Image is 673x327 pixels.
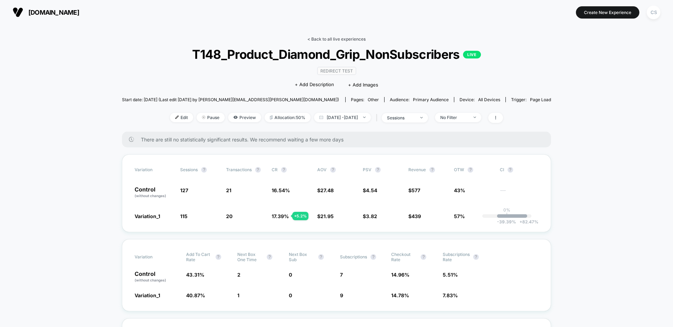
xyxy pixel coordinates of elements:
[226,167,252,172] span: Transactions
[391,252,417,262] span: Checkout Rate
[135,187,173,199] p: Control
[390,97,449,102] div: Audience:
[440,115,468,120] div: No Filter
[474,117,476,118] img: end
[387,115,415,120] div: sessions
[412,213,421,219] span: 439
[295,81,334,88] span: + Add Description
[320,187,334,193] span: 27.48
[226,213,232,219] span: 20
[143,47,529,62] span: T148_Product_Diamond_Grip_NonSubscribers
[454,167,492,173] span: OTW
[408,167,426,172] span: Revenue
[318,254,324,260] button: ?
[317,67,356,75] span: Redirect Test
[511,97,551,102] div: Trigger:
[500,167,538,173] span: CI
[363,117,366,118] img: end
[292,212,308,220] div: + 5.2 %
[391,292,409,298] span: 14.78 %
[645,5,662,20] button: CS
[463,51,481,58] p: LIVE
[272,213,289,219] span: 17.39 %
[366,187,377,193] span: 4.54
[289,272,292,278] span: 0
[307,36,366,42] a: < Back to all live experiences
[363,167,372,172] span: PSV
[170,113,193,122] span: Edit
[363,187,377,193] span: $
[201,167,207,173] button: ?
[576,6,639,19] button: Create New Experience
[340,254,367,259] span: Subscriptions
[330,167,336,173] button: ?
[135,213,160,219] span: Variation_1
[647,6,660,19] div: CS
[454,97,505,102] span: Device:
[319,116,323,119] img: calendar
[270,116,273,119] img: rebalance
[135,167,173,173] span: Variation
[371,254,376,260] button: ?
[443,272,458,278] span: 5.51 %
[135,278,166,282] span: (without changes)
[500,188,538,199] span: ---
[289,292,292,298] span: 0
[429,167,435,173] button: ?
[255,167,261,173] button: ?
[186,272,204,278] span: 43.31 %
[363,213,377,219] span: $
[473,254,479,260] button: ?
[135,252,173,262] span: Variation
[454,213,465,219] span: 57%
[272,167,278,172] span: CR
[186,292,205,298] span: 40.87 %
[374,113,382,123] span: |
[420,117,423,118] img: end
[180,213,188,219] span: 115
[267,254,272,260] button: ?
[391,272,409,278] span: 14.96 %
[281,167,287,173] button: ?
[366,213,377,219] span: 3.82
[272,187,290,193] span: 16.54 %
[180,187,188,193] span: 127
[516,219,538,224] span: 82.47 %
[265,113,311,122] span: Allocation: 50%
[375,167,381,173] button: ?
[443,252,470,262] span: Subscriptions Rate
[368,97,379,102] span: other
[317,167,327,172] span: AOV
[186,252,212,262] span: Add To Cart Rate
[135,194,166,198] span: (without changes)
[175,116,179,119] img: edit
[197,113,225,122] span: Pause
[351,97,379,102] div: Pages:
[314,113,371,122] span: [DATE] - [DATE]
[216,254,221,260] button: ?
[289,252,315,262] span: Next Box Sub
[202,116,205,119] img: end
[122,97,339,102] span: Start date: [DATE] (Last edit [DATE] by [PERSON_NAME][EMAIL_ADDRESS][PERSON_NAME][DOMAIN_NAME])
[317,187,334,193] span: $
[320,213,334,219] span: 21.95
[348,82,378,88] span: + Add Images
[408,187,420,193] span: $
[478,97,500,102] span: all devices
[340,272,343,278] span: 7
[141,137,537,142] span: There are still no statistically significant results. We recommend waiting a few more days
[412,187,420,193] span: 577
[228,113,261,122] span: Preview
[413,97,449,102] span: Primary Audience
[135,292,160,298] span: Variation_1
[237,252,263,262] span: Next Box One Time
[421,254,426,260] button: ?
[135,271,179,283] p: Control
[237,292,239,298] span: 1
[226,187,231,193] span: 21
[506,213,508,218] p: |
[519,219,522,224] span: +
[443,292,458,298] span: 7.83 %
[11,7,81,18] button: [DOMAIN_NAME]
[408,213,421,219] span: $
